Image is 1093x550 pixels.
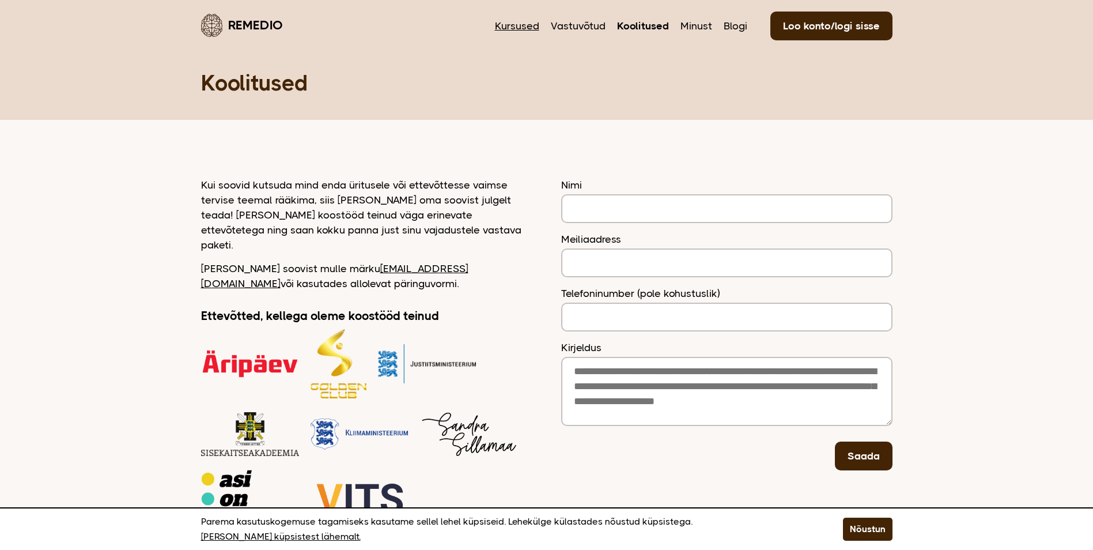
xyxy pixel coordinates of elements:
[561,286,892,301] label: Telefoninumber (pole kohustuslik)
[311,470,409,526] img: Kliimaministeeriumi logo
[311,329,366,398] img: Golden Club logo
[561,178,892,193] label: Nimi
[378,329,476,398] img: Justiitsministeeriumi logo
[201,178,532,253] p: Kui soovid kutsuda mind enda üritusele või ettevõttesse vaimse tervise teemal rääkima, siis [PERS...
[835,442,892,470] button: Saada
[201,410,299,458] img: Sisekaitseakadeemia logo
[420,410,518,458] img: Kliimaministeeriumi logo
[201,329,299,398] img: Äripäeva logo
[843,518,892,541] button: Nõustun
[770,12,892,40] a: Loo konto/logi sisse
[201,470,299,526] img: Kliimaministeeriumi logo
[680,18,712,33] a: Minust
[617,18,669,33] a: Koolitused
[551,18,606,33] a: Vastuvõtud
[201,308,532,323] h2: Ettevõtted, kellega oleme koostööd teinud
[724,18,747,33] a: Blogi
[495,18,539,33] a: Kursused
[311,410,409,458] img: Kliimaministeeriumi logo
[201,12,283,39] a: Remedio
[201,529,361,544] a: [PERSON_NAME] küpsistest lähemalt.
[201,14,222,37] img: Remedio logo
[561,232,892,247] label: Meiliaadress
[561,340,892,355] label: Kirjeldus
[201,69,892,97] h1: Koolitused
[201,261,532,291] p: [PERSON_NAME] soovist mulle märku või kasutades allolevat päringuvormi.
[201,514,814,544] p: Parema kasutuskogemuse tagamiseks kasutame sellel lehel küpsiseid. Lehekülge külastades nõustud k...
